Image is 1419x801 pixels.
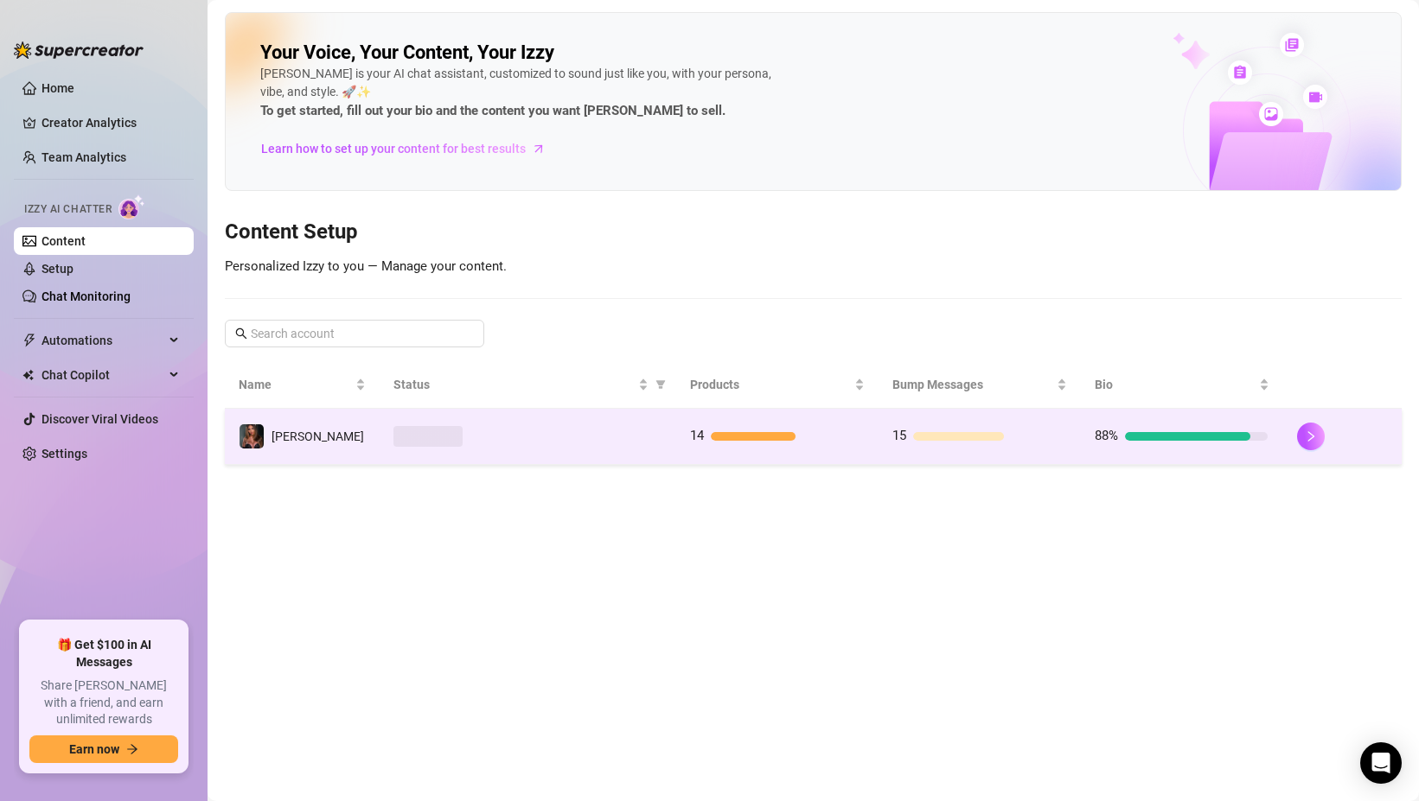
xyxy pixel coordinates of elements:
[393,375,635,394] span: Status
[22,369,34,381] img: Chat Copilot
[42,81,74,95] a: Home
[240,424,264,448] img: Denise
[42,150,126,164] a: Team Analytics
[29,637,178,671] span: 🎁 Get $100 in AI Messages
[29,735,178,763] button: Earn nowarrow-right
[1305,430,1317,442] span: right
[69,742,119,756] span: Earn now
[42,262,74,276] a: Setup
[1360,742,1402,784] div: Open Intercom Messenger
[14,41,144,59] img: logo-BBDzfeDw.svg
[1095,428,1118,443] span: 88%
[225,258,507,274] span: Personalized Izzy to you — Manage your content.
[42,447,87,461] a: Settings
[1133,14,1401,190] img: ai-chatter-content-library-cLFOSyPT.png
[126,743,138,755] span: arrow-right
[260,65,779,122] div: [PERSON_NAME] is your AI chat assistant, customized to sound just like you, with your persona, vi...
[676,361,879,409] th: Products
[260,135,559,162] a: Learn how to set up your content for best results
[260,41,554,65] h2: Your Voice, Your Content, Your Izzy
[655,379,666,390] span: filter
[42,289,131,303] a: Chat Monitoring
[879,361,1081,409] th: Bump Messages
[272,429,364,443] span: [PERSON_NAME]
[42,327,164,354] span: Automations
[690,375,851,394] span: Products
[42,361,164,389] span: Chat Copilot
[261,139,526,158] span: Learn how to set up your content for best results
[530,140,547,157] span: arrow-right
[225,361,380,409] th: Name
[1081,361,1283,409] th: Bio
[892,375,1053,394] span: Bump Messages
[380,361,676,409] th: Status
[24,201,112,218] span: Izzy AI Chatter
[1095,375,1256,394] span: Bio
[690,428,704,443] span: 14
[260,103,725,118] strong: To get started, fill out your bio and the content you want [PERSON_NAME] to sell.
[652,372,669,397] span: filter
[225,219,1402,246] h3: Content Setup
[251,324,460,343] input: Search account
[239,375,352,394] span: Name
[42,109,180,137] a: Creator Analytics
[892,428,906,443] span: 15
[118,194,145,219] img: AI Chatter
[22,334,36,347] span: thunderbolt
[235,327,247,340] span: search
[29,677,178,728] span: Share [PERSON_NAME] with a friend, and earn unlimited rewards
[42,234,86,248] a: Content
[1297,423,1325,450] button: right
[42,412,158,426] a: Discover Viral Videos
